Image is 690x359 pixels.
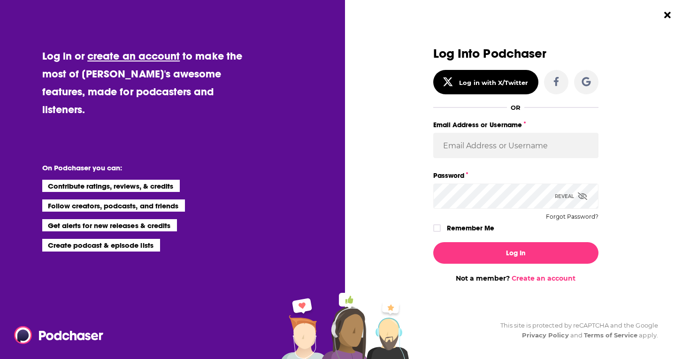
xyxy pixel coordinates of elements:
[447,222,494,234] label: Remember Me
[555,183,587,209] div: Reveal
[584,331,638,339] a: Terms of Service
[512,274,575,283] a: Create an account
[522,331,569,339] a: Privacy Policy
[659,6,676,24] button: Close Button
[42,219,177,231] li: Get alerts for new releases & credits
[493,321,658,340] div: This site is protected by reCAPTCHA and the Google and apply.
[433,169,598,182] label: Password
[433,70,538,94] button: Log in with X/Twitter
[433,47,598,61] h3: Log Into Podchaser
[42,239,160,251] li: Create podcast & episode lists
[42,163,230,172] li: On Podchaser you can:
[459,79,528,86] div: Log in with X/Twitter
[87,49,180,62] a: create an account
[433,242,598,264] button: Log In
[546,214,598,220] button: Forgot Password?
[14,326,97,344] a: Podchaser - Follow, Share and Rate Podcasts
[42,180,180,192] li: Contribute ratings, reviews, & credits
[14,326,104,344] img: Podchaser - Follow, Share and Rate Podcasts
[433,133,598,158] input: Email Address or Username
[42,199,185,212] li: Follow creators, podcasts, and friends
[433,119,598,131] label: Email Address or Username
[433,274,598,283] div: Not a member?
[511,104,521,111] div: OR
